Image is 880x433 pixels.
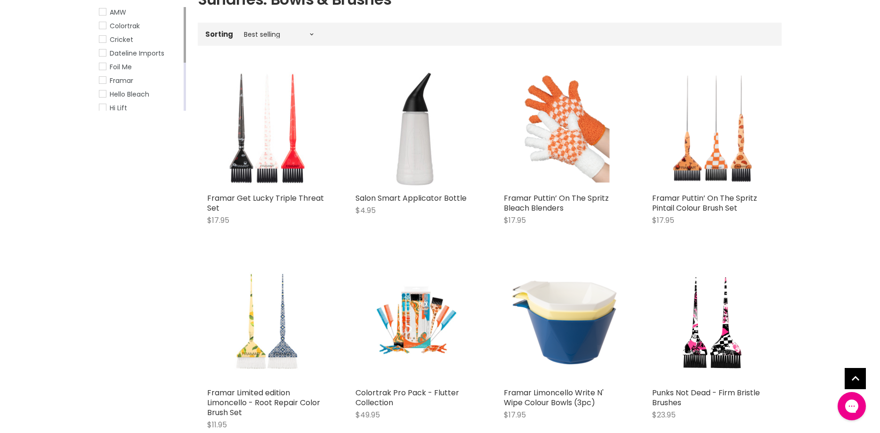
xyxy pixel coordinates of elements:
a: Framar Limoncello Write N' Wipe Colour Bowls (3pc) [504,387,604,408]
img: Framar Limited edition Limoncello - Root Repair Color Brush Set [211,263,323,383]
a: Colortrak [99,21,182,31]
span: $23.95 [652,409,676,420]
span: Framar [110,76,133,85]
a: Framar Get Lucky Triple Threat Set [207,193,324,213]
span: Cricket [110,35,133,44]
img: Framar Puttin’ On The Spritz Bleach Blenders [504,68,624,188]
span: Hello Bleach [110,90,149,99]
span: AMW [110,8,126,17]
span: $49.95 [355,409,380,420]
img: Framar Get Lucky Triple Threat Set [225,68,309,188]
span: Dateline Imports [110,49,164,58]
span: $17.95 [207,215,229,226]
a: Dateline Imports [99,48,182,58]
img: Colortrak Pro Pack - Flutter Collection [373,263,458,383]
a: Framar Puttin’ On The Spritz Bleach Blenders [504,193,609,213]
img: Framar Puttin’ On The Spritz Pintail Colour Brush Set [652,68,772,188]
span: $11.95 [207,419,227,430]
a: Punks Not Dead - Firm Bristle Brushes [652,263,772,383]
a: Punks Not Dead - Firm Bristle Brushes [652,387,760,408]
span: Colortrak [110,21,140,31]
a: Salon Smart Applicator Bottle [355,193,467,204]
iframe: Gorgias live chat messenger [833,389,871,424]
img: Framar Limoncello Write N' Wipe Colour Bowls (3pc) [504,263,624,383]
a: Cricket [99,34,182,45]
a: Framar [99,75,182,86]
a: Colortrak Pro Pack - Flutter Collection [355,387,459,408]
a: Framar Get Lucky Triple Threat Set [207,68,327,188]
a: Framar Puttin’ On The Spritz Pintail Colour Brush Set [652,193,757,213]
span: Foil Me [110,62,132,72]
img: Punks Not Dead - Firm Bristle Brushes [672,263,752,383]
span: $4.95 [355,205,376,216]
span: $17.95 [652,215,674,226]
span: Hi Lift [110,103,127,113]
a: Framar Limited edition Limoncello - Root Repair Color Brush Set [207,263,327,383]
a: Framar Limited edition Limoncello - Root Repair Color Brush Set [207,387,320,418]
a: AMW [99,7,182,17]
a: Foil Me [99,62,182,72]
img: Salon Smart Applicator Bottle [355,68,476,188]
label: Sorting [205,30,233,38]
a: Hi Lift [99,103,182,113]
a: Colortrak Pro Pack - Flutter Collection [355,263,476,383]
span: $17.95 [504,215,526,226]
span: $17.95 [504,409,526,420]
a: Hello Bleach [99,89,182,99]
